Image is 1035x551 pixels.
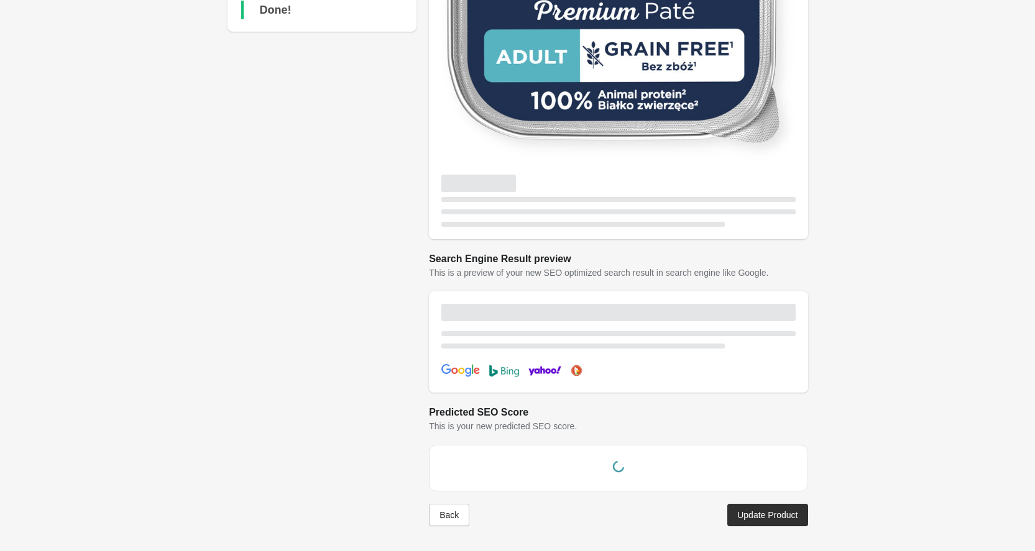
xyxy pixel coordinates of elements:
h2: Predicted SEO Score [429,405,807,420]
button: Update Product [727,504,807,526]
span: This is a preview of your new SEO optimized search result in search engine like Google. [429,268,768,278]
div: Back [439,510,459,520]
button: Back [429,504,469,526]
img: duckduckgo-9296ea666b33cc21a1b3646608c049a2adb471023ec4547030f9c0888b093ea3.png [565,364,588,377]
span: This is your new predicted SEO score. [429,421,577,431]
h2: Search Engine Result preview [429,252,807,266]
img: yahoo-cf26812ce9192cbb6d8fdd3b07898d376d74e5974f6533aaba4bf5d5b451289c.png [528,362,561,380]
div: Done! [260,1,292,19]
div: Update Product [737,510,798,520]
img: bing-b792579f80685e49055916f9e67a0c8ab2d0b2400f22ee539d8172f7144135be.png [489,365,518,377]
img: google-7db8ea4f97d2f7e91f6dc04224da29ca421b9c864e7b870c42f5917e299b1774.png [441,364,480,377]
